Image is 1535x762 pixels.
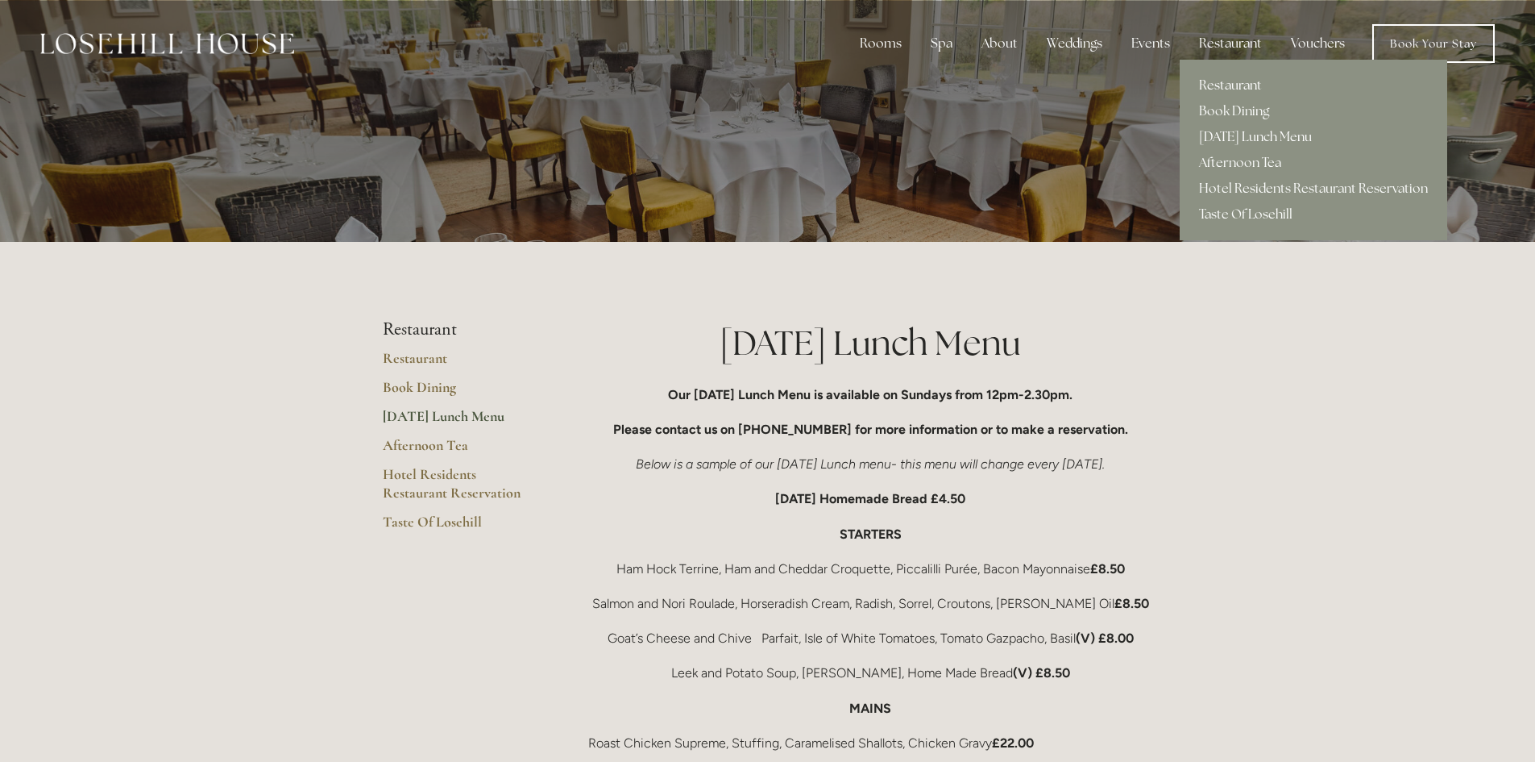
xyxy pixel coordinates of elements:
[588,558,1153,580] p: Ham Hock Terrine, Ham and Cheddar Croquette, Piccalilli Purée, Bacon Mayonnaise
[636,456,1105,472] em: Below is a sample of our [DATE] Lunch menu- this menu will change every [DATE].
[969,27,1031,60] div: About
[383,319,537,340] li: Restaurant
[775,491,965,506] strong: [DATE] Homemade Bread £4.50
[588,732,1153,754] p: Roast Chicken Supreme, Stuffing, Caramelised Shallots, Chicken Gravy
[1180,98,1447,124] a: Book Dining
[668,387,1072,402] strong: Our [DATE] Lunch Menu is available on Sundays from 12pm-2.30pm.
[1180,150,1447,176] a: Afternoon Tea
[588,593,1153,614] p: Salmon and Nori Roulade, Horseradish Cream, Radish, Sorrel, Croutons, [PERSON_NAME] Oil
[1372,24,1495,63] a: Book Your Stay
[840,527,902,542] strong: STARTERS
[918,27,965,60] div: Spa
[1186,27,1275,60] div: Restaurant
[383,349,537,378] a: Restaurant
[588,319,1153,367] h1: [DATE] Lunch Menu
[1090,561,1125,577] strong: £8.50
[588,627,1153,649] p: Goat’s Cheese and Chive Parfait, Isle of White Tomatoes, Tomato Gazpacho, Basil
[1180,124,1447,150] a: [DATE] Lunch Menu
[1076,631,1134,646] strong: (V) £8.00
[613,422,1128,437] strong: Please contact us on [PHONE_NUMBER] for more information or to make a reservation.
[383,465,537,513] a: Hotel Residents Restaurant Reservation
[1180,202,1447,227] a: Taste Of Losehill
[383,407,537,436] a: [DATE] Lunch Menu
[849,701,891,716] strong: MAINS
[1118,27,1183,60] div: Events
[40,33,294,54] img: Losehill House
[383,436,537,465] a: Afternoon Tea
[1114,596,1149,611] strong: £8.50
[1034,27,1115,60] div: Weddings
[992,735,1034,751] strong: £22.00
[588,662,1153,684] p: Leek and Potato Soup, [PERSON_NAME], Home Made Bread
[1013,665,1070,681] strong: (V) £8.50
[1278,27,1358,60] a: Vouchers
[1180,73,1447,98] a: Restaurant
[383,378,537,407] a: Book Dining
[383,513,537,542] a: Taste Of Losehill
[847,27,915,60] div: Rooms
[1180,176,1447,202] a: Hotel Residents Restaurant Reservation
